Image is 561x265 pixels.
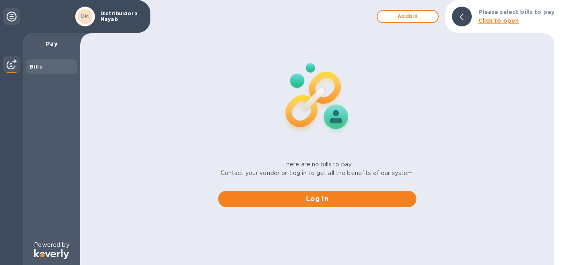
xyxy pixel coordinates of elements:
[100,11,142,22] p: Distribuidora Mayab
[34,241,69,249] p: Powered by
[221,160,414,177] p: There are no bills to pay. Contact your vendor or Log in to get all the benefits of our system.
[478,17,519,24] b: Click to open
[30,40,74,48] p: Pay
[384,12,431,21] span: Add bill
[478,9,554,15] b: Please select bills to pay
[377,10,439,23] button: Addbill
[34,249,69,259] img: Logo
[225,194,410,204] span: Log in
[81,13,89,19] b: DM
[30,64,42,70] b: Bills
[218,191,416,207] button: Log in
